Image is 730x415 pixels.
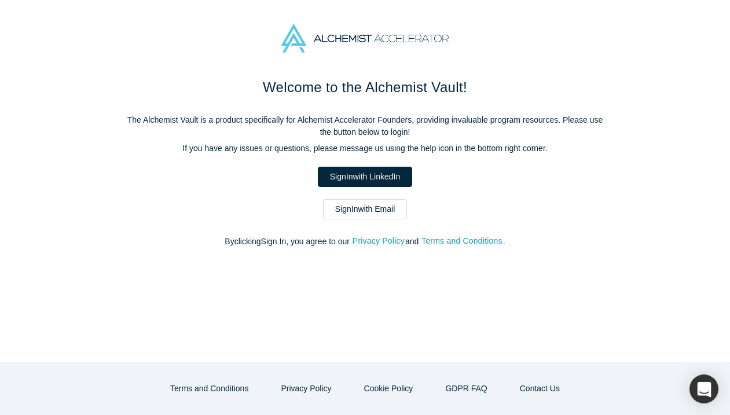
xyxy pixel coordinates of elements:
[122,77,608,98] h1: Welcome to the Alchemist Vault!
[323,199,408,219] a: SignInwith Email
[122,142,608,155] p: If you have any issues or questions, please message us using the help icon in the bottom right co...
[421,234,503,248] button: Terms and Conditions
[281,24,448,53] img: Alchemist Accelerator Logo
[352,379,425,399] button: Cookie Policy
[433,379,499,399] a: GDPR FAQ
[158,379,261,399] button: Terms and Conditions
[318,167,412,187] a: SignInwith LinkedIn
[122,114,608,138] p: The Alchemist Vault is a product specifically for Alchemist Accelerator Founders, providing inval...
[269,379,343,399] button: Privacy Policy
[122,236,608,248] p: By clicking Sign In , you agree to our and .
[352,234,405,248] button: Privacy Policy
[508,379,572,399] button: Contact Us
